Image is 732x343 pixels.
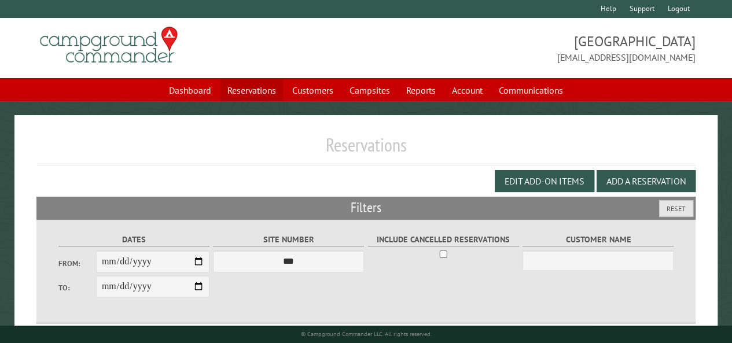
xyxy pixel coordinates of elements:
h2: Filters [36,197,696,219]
img: Campground Commander [36,23,181,68]
button: Reset [659,200,693,217]
label: Customer Name [523,233,674,246]
a: Campsites [343,79,397,101]
button: Edit Add-on Items [495,170,594,192]
a: Customers [285,79,340,101]
h1: Reservations [36,134,696,165]
a: Account [445,79,490,101]
a: Dashboard [162,79,218,101]
a: Communications [492,79,570,101]
button: Add a Reservation [597,170,696,192]
label: Site Number [213,233,364,246]
label: To: [58,282,96,293]
label: From: [58,258,96,269]
span: [GEOGRAPHIC_DATA] [EMAIL_ADDRESS][DOMAIN_NAME] [366,32,696,64]
label: Dates [58,233,209,246]
small: © Campground Commander LLC. All rights reserved. [300,330,431,338]
a: Reports [399,79,443,101]
label: Include Cancelled Reservations [368,233,519,246]
a: Reservations [220,79,283,101]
